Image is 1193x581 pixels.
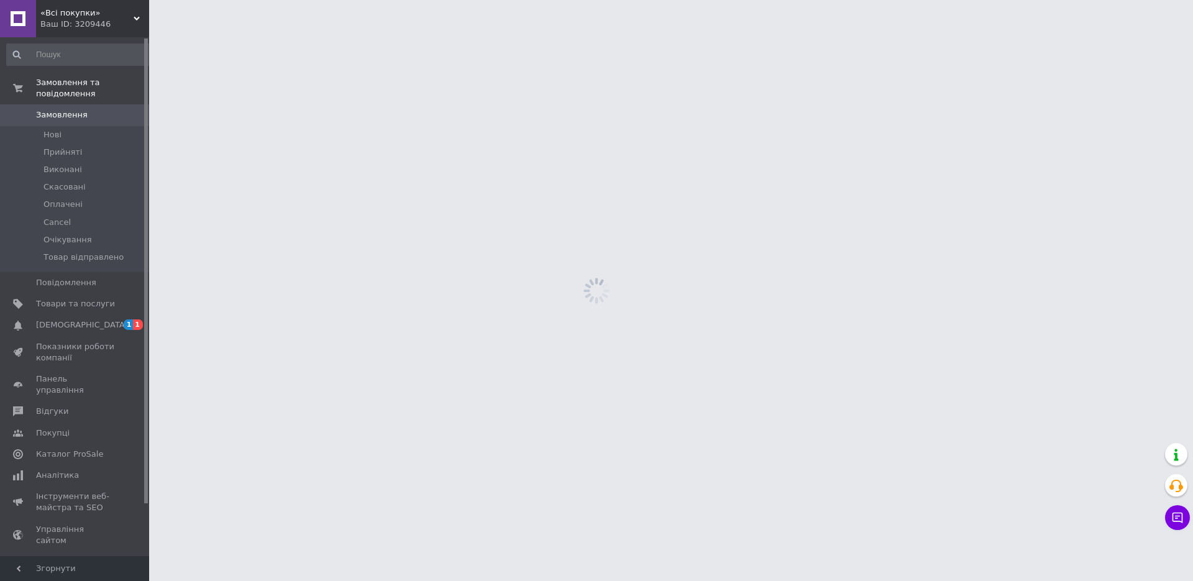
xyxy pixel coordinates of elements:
[43,217,71,228] span: Cancel
[36,406,68,417] span: Відгуки
[36,277,96,288] span: Повідомлення
[36,341,115,364] span: Показники роботи компанії
[36,109,88,121] span: Замовлення
[36,428,70,439] span: Покупці
[43,252,124,263] span: Товар відправлено
[36,77,149,99] span: Замовлення та повідомлення
[36,319,128,331] span: [DEMOGRAPHIC_DATA]
[40,7,134,19] span: «Всі покупки»
[40,19,149,30] div: Ваш ID: 3209446
[124,319,134,330] span: 1
[36,524,115,546] span: Управління сайтом
[43,181,86,193] span: Скасовані
[43,129,62,140] span: Нові
[43,164,82,175] span: Виконані
[36,491,115,513] span: Інструменти веб-майстра та SEO
[133,319,143,330] span: 1
[1165,505,1190,530] button: Чат з покупцем
[6,43,153,66] input: Пошук
[36,449,103,460] span: Каталог ProSale
[43,234,92,245] span: Очікування
[43,147,82,158] span: Прийняті
[36,298,115,309] span: Товари та послуги
[43,199,83,210] span: Оплачені
[36,373,115,396] span: Панель управління
[36,470,79,481] span: Аналітика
